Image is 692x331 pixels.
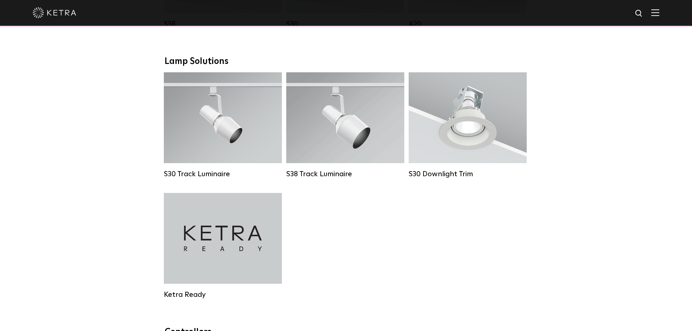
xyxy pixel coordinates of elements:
div: S38 Track Luminaire [286,170,404,178]
div: Ketra Ready [164,290,282,299]
div: S30 Track Luminaire [164,170,282,178]
a: S30 Downlight Trim S30 Downlight Trim [409,72,527,182]
a: S30 Track Luminaire Lumen Output:1100Colors:White / BlackBeam Angles:15° / 25° / 40° / 60° / 90°W... [164,72,282,182]
a: Ketra Ready Ketra Ready [164,193,282,303]
div: Lamp Solutions [165,56,528,67]
img: Hamburger%20Nav.svg [651,9,659,16]
a: S38 Track Luminaire Lumen Output:1100Colors:White / BlackBeam Angles:10° / 25° / 40° / 60°Wattage... [286,72,404,182]
div: S30 Downlight Trim [409,170,527,178]
img: ketra-logo-2019-white [33,7,76,18]
img: search icon [635,9,644,18]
